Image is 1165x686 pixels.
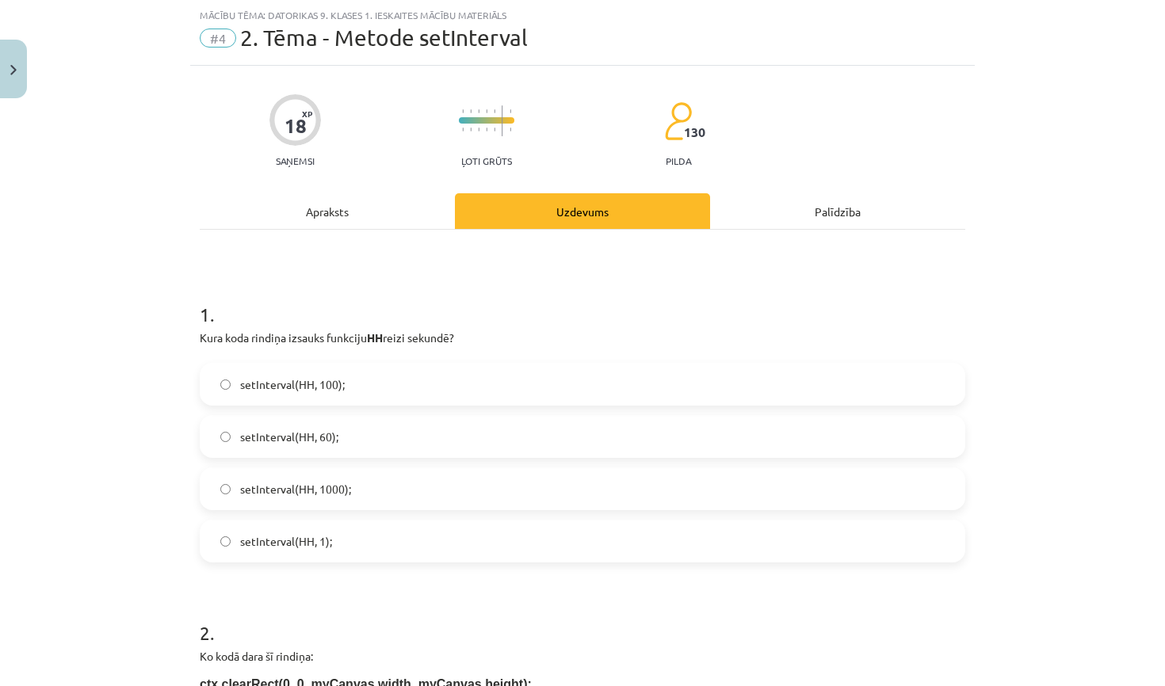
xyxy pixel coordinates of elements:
[684,125,705,139] span: 130
[494,109,495,113] img: icon-short-line-57e1e144782c952c97e751825c79c345078a6d821885a25fce030b3d8c18986b.svg
[240,533,332,550] span: setInterval(HH, 1);
[462,109,464,113] img: icon-short-line-57e1e144782c952c97e751825c79c345078a6d821885a25fce030b3d8c18986b.svg
[510,128,511,131] img: icon-short-line-57e1e144782c952c97e751825c79c345078a6d821885a25fce030b3d8c18986b.svg
[200,648,965,665] p: Ko kodā dara šī rindiņa:
[240,376,345,393] span: setInterval(HH, 100);
[461,155,512,166] p: Ļoti grūts
[470,128,472,131] img: icon-short-line-57e1e144782c952c97e751825c79c345078a6d821885a25fce030b3d8c18986b.svg
[285,115,307,137] div: 18
[220,432,231,442] input: setInterval(HH, 60);
[200,276,965,325] h1: 1 .
[10,65,17,75] img: icon-close-lesson-0947bae3869378f0d4975bcd49f059093ad1ed9edebbc8119c70593378902aed.svg
[200,10,965,21] div: Mācību tēma: Datorikas 9. klases 1. ieskaites mācību materiāls
[367,330,383,345] strong: HH
[494,128,495,131] img: icon-short-line-57e1e144782c952c97e751825c79c345078a6d821885a25fce030b3d8c18986b.svg
[200,193,455,229] div: Apraksts
[486,109,487,113] img: icon-short-line-57e1e144782c952c97e751825c79c345078a6d821885a25fce030b3d8c18986b.svg
[200,29,236,48] span: #4
[220,379,231,390] input: setInterval(HH, 100);
[502,105,503,136] img: icon-long-line-d9ea69661e0d244f92f715978eff75569469978d946b2353a9bb055b3ed8787d.svg
[470,109,472,113] img: icon-short-line-57e1e144782c952c97e751825c79c345078a6d821885a25fce030b3d8c18986b.svg
[240,429,338,445] span: setInterval(HH, 60);
[664,101,692,141] img: students-c634bb4e5e11cddfef0936a35e636f08e4e9abd3cc4e673bd6f9a4125e45ecb1.svg
[220,484,231,494] input: setInterval(HH, 1000);
[240,25,528,51] span: 2. Tēma - Metode setInterval
[200,594,965,643] h1: 2 .
[710,193,965,229] div: Palīdzība
[220,536,231,547] input: setInterval(HH, 1);
[302,109,312,118] span: XP
[478,128,479,131] img: icon-short-line-57e1e144782c952c97e751825c79c345078a6d821885a25fce030b3d8c18986b.svg
[455,193,710,229] div: Uzdevums
[462,128,464,131] img: icon-short-line-57e1e144782c952c97e751825c79c345078a6d821885a25fce030b3d8c18986b.svg
[200,330,965,346] p: Kura koda rindiņa izsauks funkciju reizi sekundē?
[478,109,479,113] img: icon-short-line-57e1e144782c952c97e751825c79c345078a6d821885a25fce030b3d8c18986b.svg
[269,155,321,166] p: Saņemsi
[240,481,351,497] span: setInterval(HH, 1000);
[666,155,691,166] p: pilda
[510,109,511,113] img: icon-short-line-57e1e144782c952c97e751825c79c345078a6d821885a25fce030b3d8c18986b.svg
[486,128,487,131] img: icon-short-line-57e1e144782c952c97e751825c79c345078a6d821885a25fce030b3d8c18986b.svg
